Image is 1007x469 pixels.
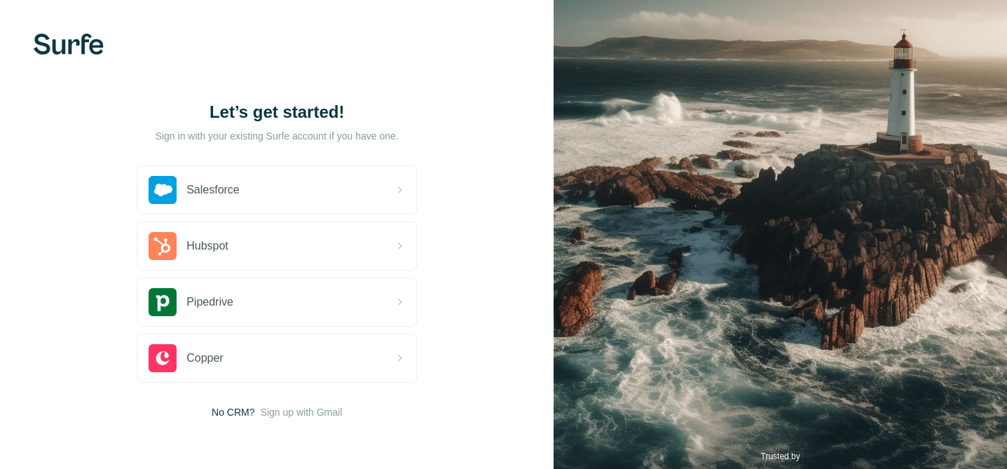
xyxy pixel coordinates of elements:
[149,344,177,372] img: copper's logo
[186,182,240,198] span: Salesforce
[149,288,177,316] img: pipedrive's logo
[186,294,233,311] span: Pipedrive
[156,129,399,143] p: Sign in with your existing Surfe account if you have one.
[149,176,177,204] img: salesforce's logo
[186,350,223,367] span: Copper
[149,232,177,260] img: hubspot's logo
[137,101,417,123] h1: Let’s get started!
[34,34,104,55] img: Surfe's logo
[212,405,254,419] span: No CRM?
[761,450,800,463] p: Trusted by
[186,238,228,254] span: Hubspot
[261,405,343,419] button: Sign up with Gmail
